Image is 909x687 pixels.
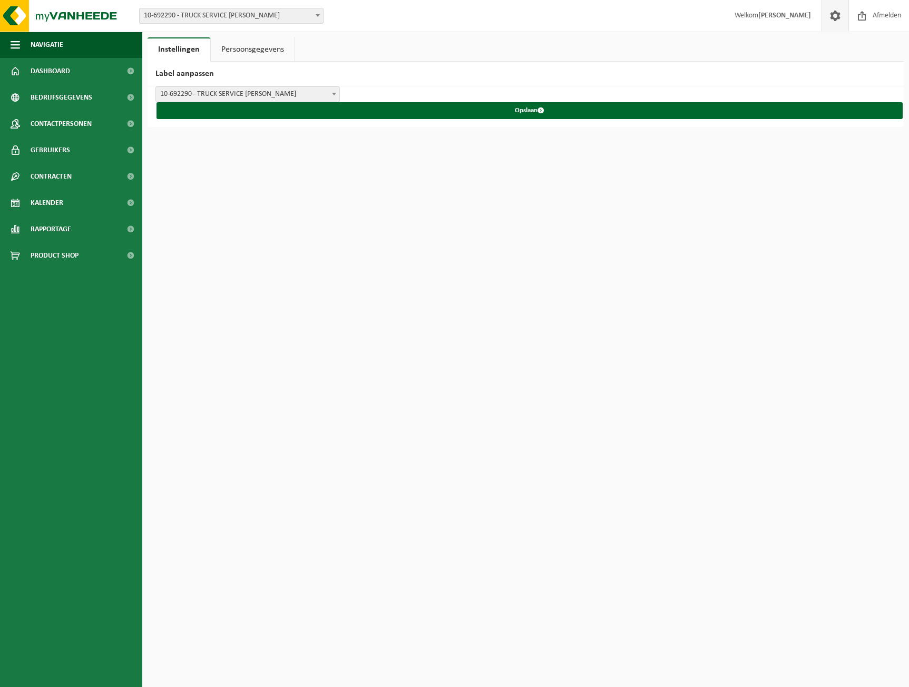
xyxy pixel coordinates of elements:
button: Opslaan [157,102,903,119]
strong: [PERSON_NAME] [758,12,811,19]
span: Contactpersonen [31,111,92,137]
span: Product Shop [31,242,79,269]
span: Contracten [31,163,72,190]
span: Kalender [31,190,63,216]
span: Dashboard [31,58,70,84]
a: Instellingen [148,37,210,62]
span: Bedrijfsgegevens [31,84,92,111]
span: Gebruikers [31,137,70,163]
span: 10-692290 - TRUCK SERVICE SEBASTIAN - MELEN - MELEN [155,86,340,102]
span: Navigatie [31,32,63,58]
a: Persoonsgegevens [211,37,295,62]
span: Rapportage [31,216,71,242]
span: 10-692290 - TRUCK SERVICE SEBASTIAN - MELEN - MELEN [140,8,323,23]
span: 10-692290 - TRUCK SERVICE SEBASTIAN - MELEN - MELEN [139,8,324,24]
h2: Label aanpassen [148,62,904,86]
span: 10-692290 - TRUCK SERVICE SEBASTIAN - MELEN - MELEN [156,87,339,102]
